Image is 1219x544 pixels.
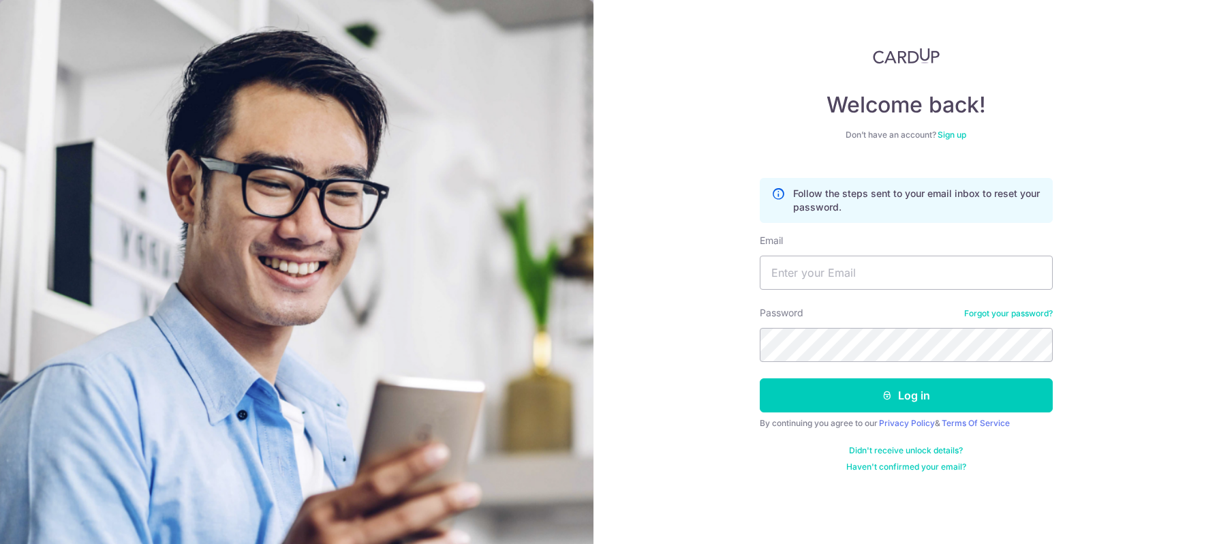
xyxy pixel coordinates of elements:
h4: Welcome back! [760,91,1053,119]
a: Terms Of Service [942,418,1010,428]
a: Privacy Policy [879,418,935,428]
div: By continuing you agree to our & [760,418,1053,429]
p: Follow the steps sent to your email inbox to reset your password. [793,187,1041,214]
a: Sign up [938,130,966,140]
button: Log in [760,378,1053,412]
a: Haven't confirmed your email? [846,462,966,472]
input: Enter your Email [760,256,1053,290]
label: Email [760,234,783,247]
div: Don’t have an account? [760,130,1053,140]
a: Forgot your password? [964,308,1053,319]
img: CardUp Logo [873,48,940,64]
a: Didn't receive unlock details? [849,445,963,456]
label: Password [760,306,803,320]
